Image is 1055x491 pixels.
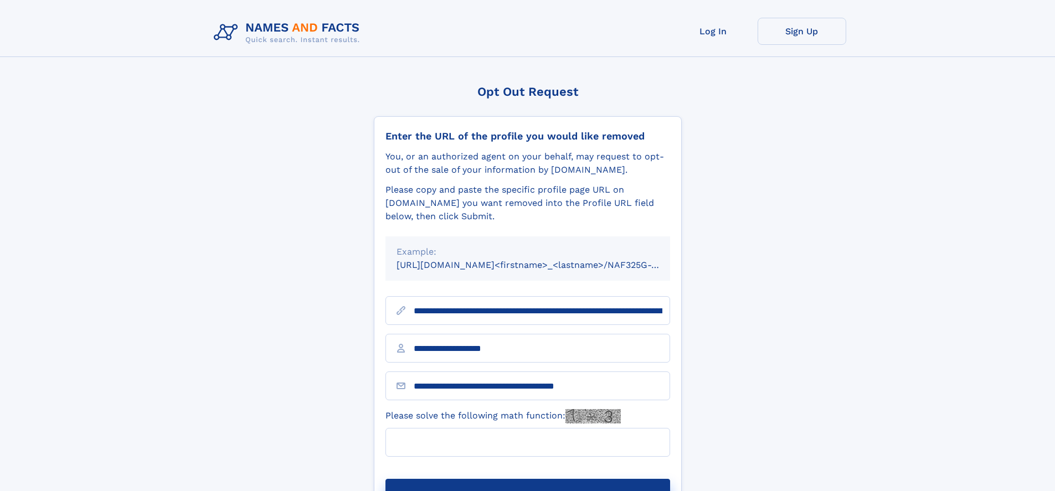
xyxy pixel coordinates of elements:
[385,183,670,223] div: Please copy and paste the specific profile page URL on [DOMAIN_NAME] you want removed into the Pr...
[669,18,758,45] a: Log In
[385,409,621,423] label: Please solve the following math function:
[385,150,670,177] div: You, or an authorized agent on your behalf, may request to opt-out of the sale of your informatio...
[397,260,691,270] small: [URL][DOMAIN_NAME]<firstname>_<lastname>/NAF325G-xxxxxxxx
[374,85,682,99] div: Opt Out Request
[385,130,670,142] div: Enter the URL of the profile you would like removed
[758,18,846,45] a: Sign Up
[209,18,369,48] img: Logo Names and Facts
[397,245,659,259] div: Example:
